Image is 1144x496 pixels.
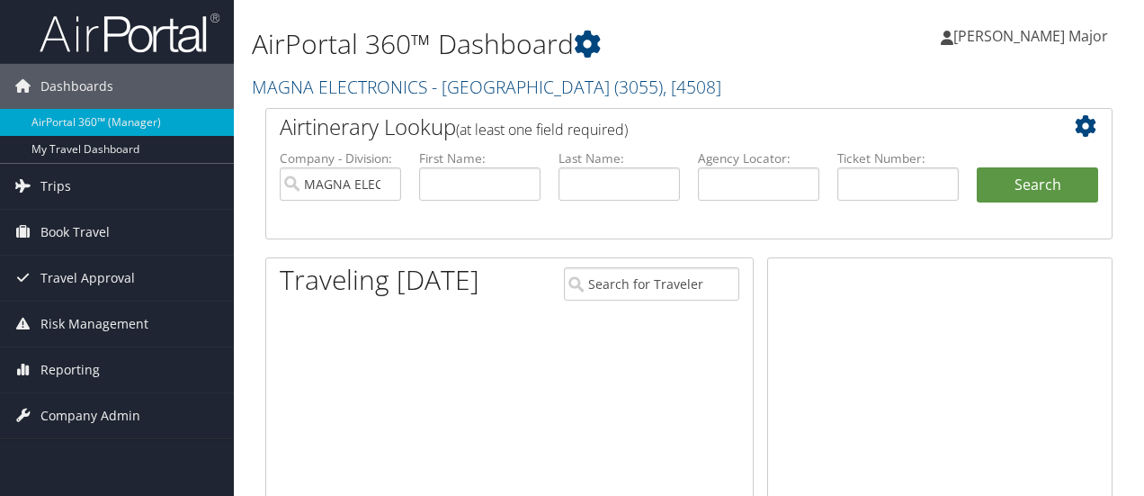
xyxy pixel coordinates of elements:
[953,26,1108,46] span: [PERSON_NAME] Major
[614,75,663,99] span: ( 3055 )
[40,393,140,438] span: Company Admin
[40,302,148,347] span: Risk Management
[941,9,1126,63] a: [PERSON_NAME] Major
[977,167,1098,203] button: Search
[40,12,219,54] img: airportal-logo.png
[40,164,71,209] span: Trips
[419,149,541,167] label: First Name:
[40,210,110,255] span: Book Travel
[40,256,135,301] span: Travel Approval
[698,149,819,167] label: Agency Locator:
[456,120,628,140] span: (at least one field required)
[252,25,835,63] h1: AirPortal 360™ Dashboard
[252,75,721,99] a: MAGNA ELECTRONICS - [GEOGRAPHIC_DATA]
[280,112,1028,142] h2: Airtinerary Lookup
[564,267,740,301] input: Search for Traveler
[559,149,680,167] label: Last Name:
[280,261,479,299] h1: Traveling [DATE]
[40,347,100,392] span: Reporting
[280,149,401,167] label: Company - Division:
[837,149,959,167] label: Ticket Number:
[663,75,721,99] span: , [ 4508 ]
[40,64,113,109] span: Dashboards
